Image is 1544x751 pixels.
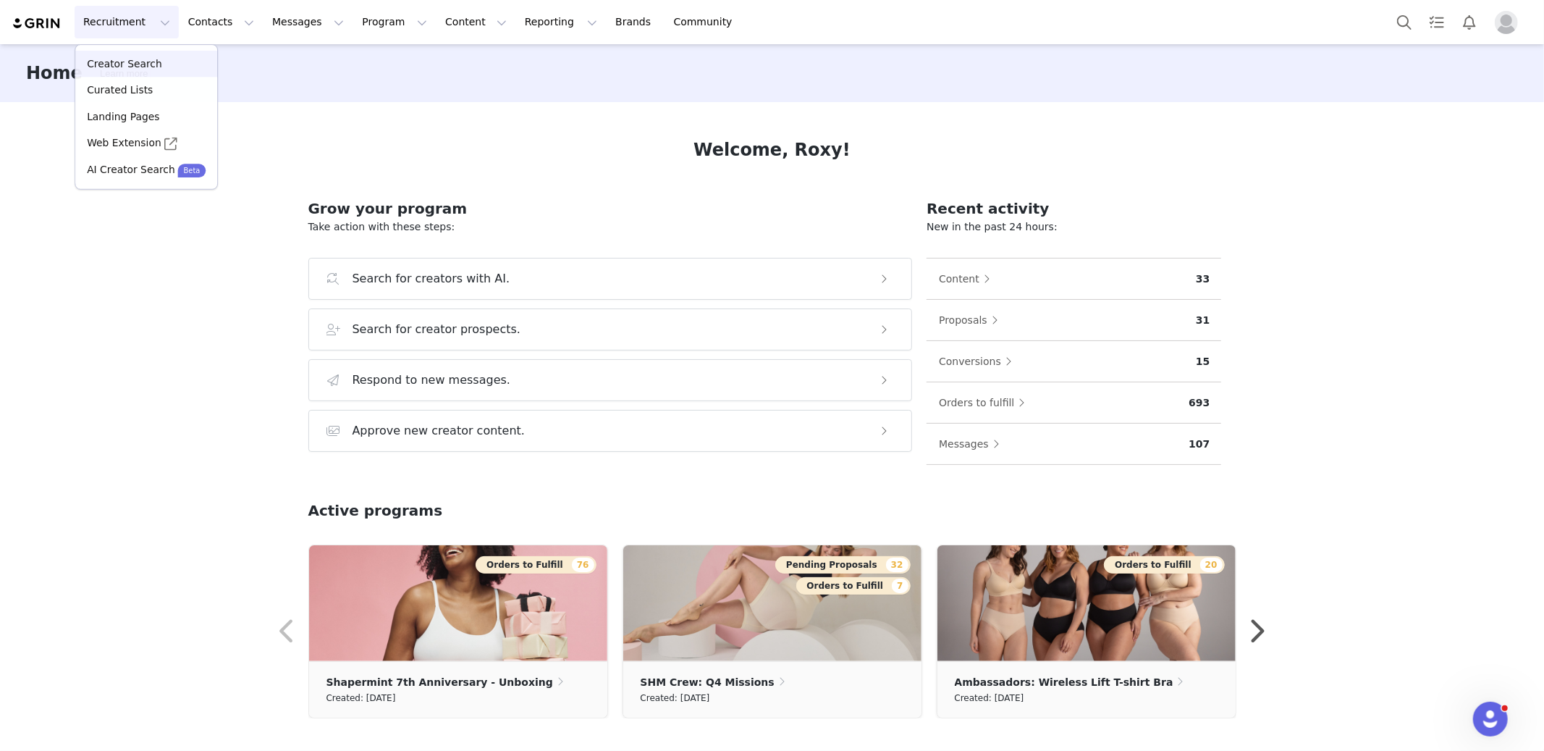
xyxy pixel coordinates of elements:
[938,432,1007,456] button: Messages
[1486,11,1532,34] button: Profile
[665,6,748,38] a: Community
[927,219,1221,235] p: New in the past 24 hours:
[326,690,396,706] small: Created: [DATE]
[26,60,83,86] h3: Home
[309,545,607,661] img: dbe54cf2-f833-4d79-9e2b-3c96db6ff50e.png
[308,500,443,521] h2: Active programs
[1196,354,1210,369] p: 15
[1388,6,1420,38] button: Search
[516,6,606,38] button: Reporting
[353,372,511,389] h3: Respond to new messages.
[796,577,911,595] button: Orders to Fulfill7
[955,690,1024,706] small: Created: [DATE]
[308,309,913,351] button: Search for creator prospects.
[1104,556,1224,574] button: Orders to Fulfill20
[607,6,664,38] a: Brands
[775,556,910,574] button: Pending Proposals32
[1189,395,1210,411] p: 693
[1421,6,1453,38] a: Tasks
[927,198,1221,219] h2: Recent activity
[353,6,436,38] button: Program
[476,556,596,574] button: Orders to Fulfill76
[184,165,201,176] p: Beta
[1189,437,1210,452] p: 107
[326,674,553,690] p: Shapermint 7th Anniversary - Unboxing
[641,674,775,690] p: SHM Crew: Q4 Missions
[641,690,710,706] small: Created: [DATE]
[623,545,921,661] img: 866c0d6d-368b-4f5b-866f-b103872c8e24.png
[87,109,159,125] p: Landing Pages
[180,6,263,38] button: Contacts
[308,198,913,219] h2: Grow your program
[308,359,913,401] button: Respond to new messages.
[87,56,162,72] p: Creator Search
[308,410,913,452] button: Approve new creator content.
[87,136,161,151] p: Web Extension
[1196,272,1210,287] p: 33
[693,137,851,163] h1: Welcome, Roxy!
[308,219,913,235] p: Take action with these steps:
[12,17,62,30] img: grin logo
[308,258,913,300] button: Search for creators with AI.
[75,6,179,38] button: Recruitment
[1473,702,1508,737] iframe: Intercom live chat
[1196,313,1210,328] p: 31
[87,83,153,98] p: Curated Lists
[938,309,1005,332] button: Proposals
[353,270,510,288] h3: Search for creators with AI.
[263,6,353,38] button: Messages
[353,422,526,440] h3: Approve new creator content.
[1495,11,1518,34] img: placeholder-profile.jpg
[938,267,997,290] button: Content
[937,545,1236,661] img: 2f21f6a1-a60e-468c-8d56-3ced9dfb4892.png
[1454,6,1485,38] button: Notifications
[87,162,175,177] p: AI Creator Search
[436,6,515,38] button: Content
[955,674,1173,690] p: Ambassadors: Wireless Lift T-shirt Bra
[938,350,1019,373] button: Conversions
[353,321,521,338] h3: Search for creator prospects.
[938,391,1032,414] button: Orders to fulfill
